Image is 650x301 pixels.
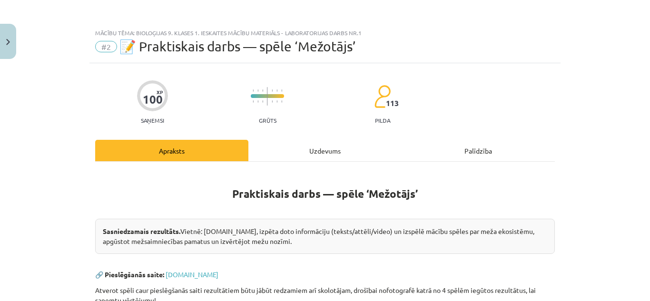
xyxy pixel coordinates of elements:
img: icon-short-line-57e1e144782c952c97e751825c79c345078a6d821885a25fce030b3d8c18986b.svg [253,100,254,103]
img: icon-long-line-d9ea69661e0d244f92f715978eff75569469978d946b2353a9bb055b3ed8787d.svg [267,87,268,106]
span: 📝 Praktiskais darbs — spēle ‘Mežotājs’ [119,39,356,54]
strong: 🔗 Pieslēgšanās saite: [95,270,164,279]
p: Saņemsi [137,117,168,124]
a: [DOMAIN_NAME] [166,270,218,279]
div: Mācību tēma: Bioloģijas 9. klases 1. ieskaites mācību materiāls - laboratorijas darbs nr.1 [95,29,555,36]
img: icon-short-line-57e1e144782c952c97e751825c79c345078a6d821885a25fce030b3d8c18986b.svg [281,100,282,103]
div: Vietnē: [DOMAIN_NAME], izpēta doto informāciju (teksts/attēli/video) un izspēlē mācību spēles par... [95,219,555,254]
img: icon-short-line-57e1e144782c952c97e751825c79c345078a6d821885a25fce030b3d8c18986b.svg [276,89,277,92]
img: icon-short-line-57e1e144782c952c97e751825c79c345078a6d821885a25fce030b3d8c18986b.svg [253,89,254,92]
strong: Praktiskais darbs — spēle ‘Mežotājs’ [232,187,418,201]
img: icon-short-line-57e1e144782c952c97e751825c79c345078a6d821885a25fce030b3d8c18986b.svg [262,89,263,92]
img: icon-short-line-57e1e144782c952c97e751825c79c345078a6d821885a25fce030b3d8c18986b.svg [281,89,282,92]
img: icon-short-line-57e1e144782c952c97e751825c79c345078a6d821885a25fce030b3d8c18986b.svg [257,89,258,92]
span: #2 [95,41,117,52]
div: 100 [143,93,163,106]
img: icon-short-line-57e1e144782c952c97e751825c79c345078a6d821885a25fce030b3d8c18986b.svg [257,100,258,103]
p: pilda [375,117,390,124]
span: XP [157,89,163,95]
img: icon-close-lesson-0947bae3869378f0d4975bcd49f059093ad1ed9edebbc8119c70593378902aed.svg [6,39,10,45]
span: 113 [386,99,399,107]
div: Palīdzība [402,140,555,161]
img: icon-short-line-57e1e144782c952c97e751825c79c345078a6d821885a25fce030b3d8c18986b.svg [272,89,273,92]
img: icon-short-line-57e1e144782c952c97e751825c79c345078a6d821885a25fce030b3d8c18986b.svg [262,100,263,103]
img: students-c634bb4e5e11cddfef0936a35e636f08e4e9abd3cc4e673bd6f9a4125e45ecb1.svg [374,85,391,108]
strong: Sasniedzamais rezultāts. [103,227,180,235]
div: Uzdevums [248,140,402,161]
p: Grūts [259,117,276,124]
div: Apraksts [95,140,248,161]
img: icon-short-line-57e1e144782c952c97e751825c79c345078a6d821885a25fce030b3d8c18986b.svg [272,100,273,103]
img: icon-short-line-57e1e144782c952c97e751825c79c345078a6d821885a25fce030b3d8c18986b.svg [276,100,277,103]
